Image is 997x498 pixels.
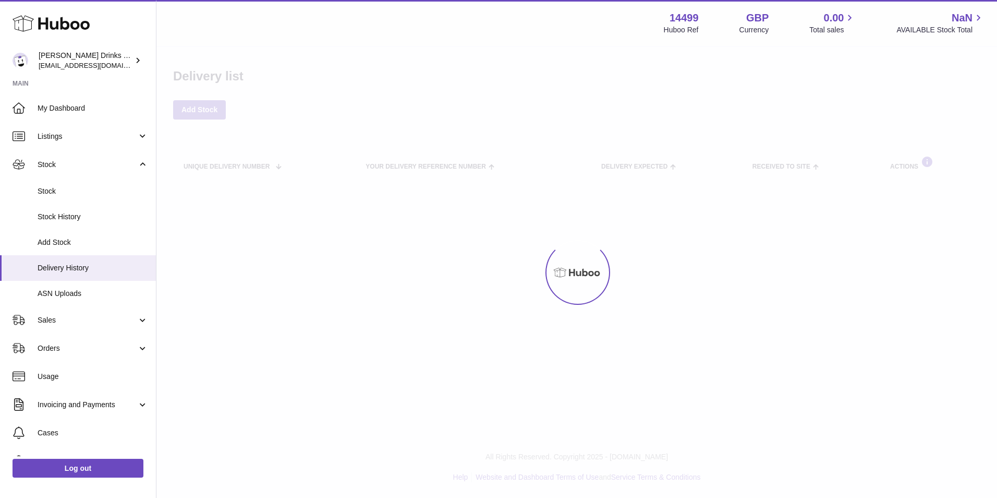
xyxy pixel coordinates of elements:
[39,51,132,70] div: [PERSON_NAME] Drinks LTD (t/a Zooz)
[670,11,699,25] strong: 14499
[38,212,148,222] span: Stock History
[38,160,137,170] span: Stock
[38,372,148,382] span: Usage
[38,315,137,325] span: Sales
[38,186,148,196] span: Stock
[38,428,148,438] span: Cases
[809,11,856,35] a: 0.00 Total sales
[664,25,699,35] div: Huboo Ref
[38,103,148,113] span: My Dashboard
[13,53,28,68] img: internalAdmin-14499@internal.huboo.com
[38,400,137,410] span: Invoicing and Payments
[896,11,984,35] a: NaN AVAILABLE Stock Total
[38,263,148,273] span: Delivery History
[38,132,137,141] span: Listings
[38,238,148,247] span: Add Stock
[38,289,148,299] span: ASN Uploads
[952,11,972,25] span: NaN
[896,25,984,35] span: AVAILABLE Stock Total
[824,11,844,25] span: 0.00
[809,25,856,35] span: Total sales
[739,25,769,35] div: Currency
[39,61,153,69] span: [EMAIL_ADDRESS][DOMAIN_NAME]
[746,11,769,25] strong: GBP
[13,459,143,478] a: Log out
[38,343,137,353] span: Orders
